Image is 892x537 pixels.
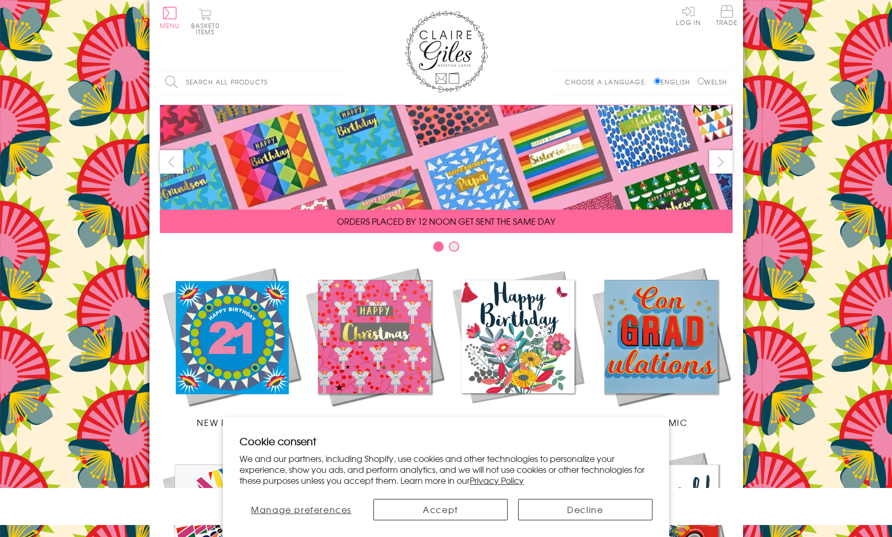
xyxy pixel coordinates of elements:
a: Trade [716,5,738,28]
label: English [654,77,695,87]
button: Menu [160,7,180,29]
input: Welsh [698,78,705,84]
span: 0 items [196,21,220,36]
span: Trade [716,5,738,26]
a: Log In [676,5,701,26]
button: next [709,150,733,174]
span: Menu [160,21,180,30]
button: Manage preferences [240,499,363,520]
a: Birthdays [446,265,589,429]
button: Carousel Page 1 (Current Slide) [433,241,444,252]
a: Academic [589,265,733,429]
input: Search all products [160,70,342,94]
p: We and our partners, including Shopify, use cookies and other technologies to personalize your ex... [240,453,652,485]
span: New Releases [197,416,265,429]
span: Birthdays [493,416,543,429]
button: Carousel Page 2 [449,241,459,252]
button: Decline [518,499,652,520]
h2: Cookie consent [240,434,652,448]
button: prev [160,150,183,174]
label: Welsh [698,77,727,87]
span: ORDERS PLACED BY 12 NOON GET SENT THE SAME DAY [337,215,555,227]
a: New Releases [160,265,303,429]
div: Carousel Pagination [160,241,733,257]
p: Choose a language: [565,77,652,87]
span: Christmas [348,416,401,429]
input: English [654,78,661,84]
button: Accept [373,499,508,520]
span: Academic [634,416,688,429]
img: Claire Giles Greetings Cards [405,10,488,93]
a: Christmas [303,265,446,429]
button: Basket0 items [191,8,220,35]
a: Privacy Policy [470,474,524,486]
span: Manage preferences [251,503,351,516]
input: Search [332,70,342,94]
